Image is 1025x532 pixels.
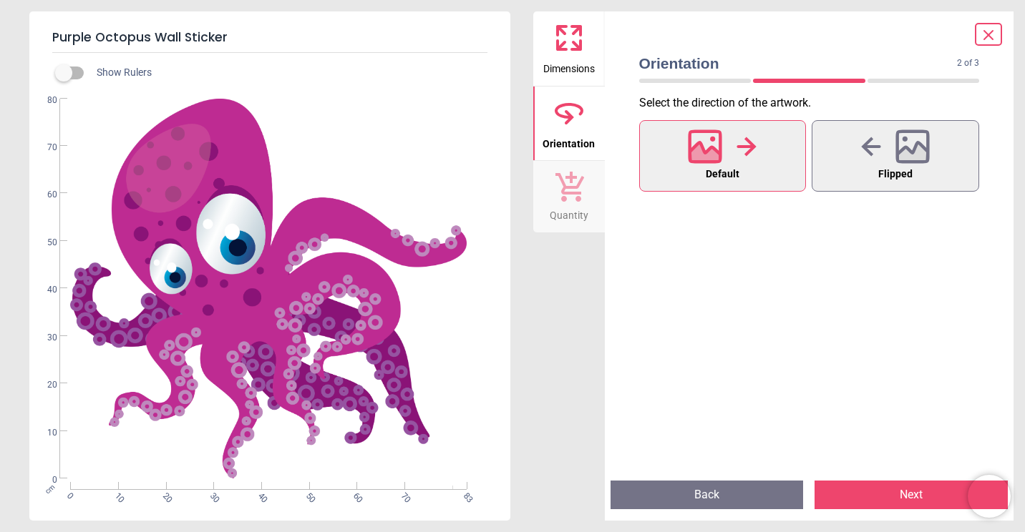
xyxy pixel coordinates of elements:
span: 10 [112,491,121,500]
h5: Purple Octopus Wall Sticker [52,23,487,53]
span: Orientation [543,130,595,152]
span: 83 [460,491,470,500]
iframe: Brevo live chat [968,475,1011,518]
span: 80 [30,94,57,107]
span: 2 of 3 [957,57,979,69]
button: Quantity [533,161,605,232]
span: cm [44,483,57,496]
div: Show Rulers [64,64,510,82]
span: 40 [255,491,264,500]
span: 0 [64,491,74,500]
span: 20 [160,491,169,500]
span: 30 [207,491,216,500]
span: 0 [30,474,57,486]
span: Flipped [878,165,913,184]
span: 40 [30,284,57,296]
p: Select the direction of the artwork . [639,95,991,111]
button: Default [639,120,807,192]
span: 60 [30,189,57,201]
span: Quantity [550,202,588,223]
span: 10 [30,427,57,439]
span: 20 [30,379,57,391]
span: 50 [303,491,312,500]
span: 50 [30,237,57,249]
button: Flipped [812,120,979,192]
span: 60 [350,491,359,500]
button: Orientation [533,87,605,161]
span: 70 [398,491,407,500]
span: Dimensions [543,55,595,77]
button: Back [611,481,804,509]
span: 70 [30,142,57,154]
button: Dimensions [533,11,605,86]
span: 30 [30,332,57,344]
span: Orientation [639,53,958,74]
span: Default [706,165,739,184]
button: Next [815,481,1008,509]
